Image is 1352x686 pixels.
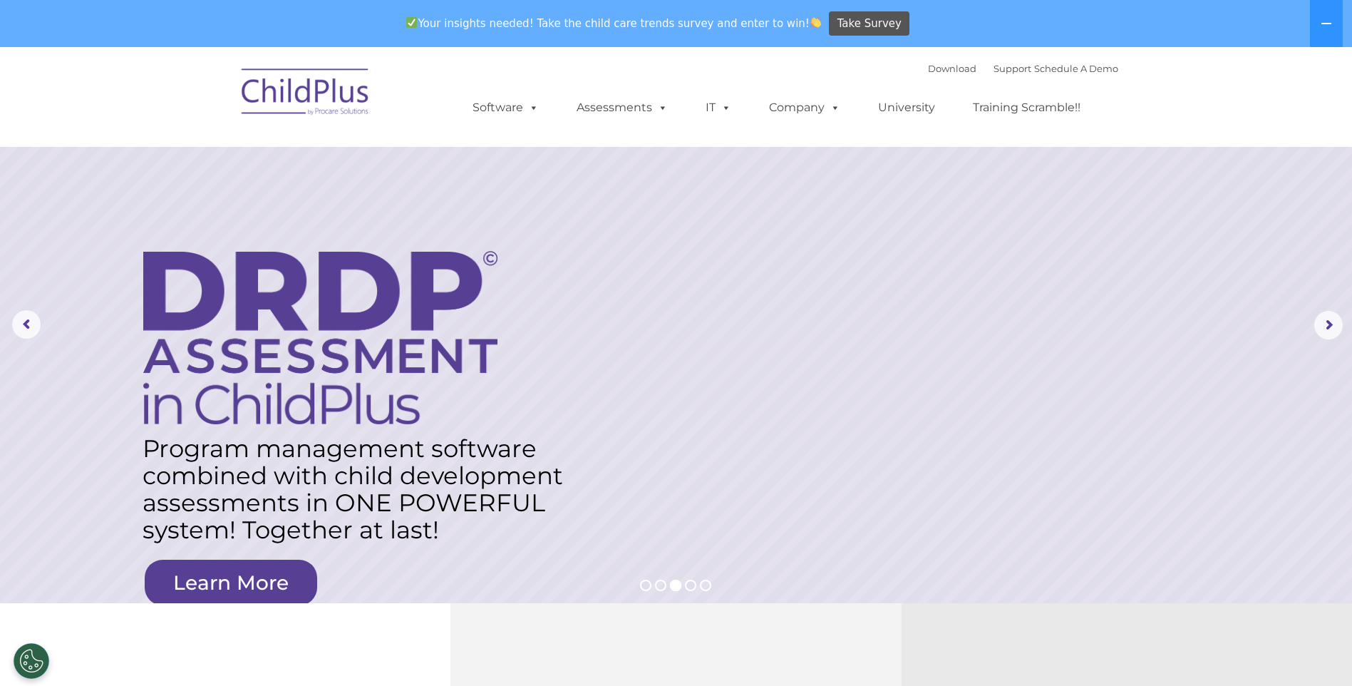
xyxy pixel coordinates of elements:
a: Assessments [562,93,682,122]
a: Training Scramble!! [959,93,1095,122]
font: | [928,63,1118,74]
img: ChildPlus by Procare Solutions [234,58,377,130]
a: University [864,93,949,122]
rs-layer: Program management software combined with child development assessments in ONE POWERFUL system! T... [143,435,575,543]
a: IT [691,93,745,122]
img: DRDP Assessment in ChildPlus [143,251,497,424]
a: Download [928,63,976,74]
a: Company [755,93,855,122]
a: Schedule A Demo [1034,63,1118,74]
a: Learn More [145,560,317,605]
a: Software [458,93,553,122]
img: ✅ [406,17,417,28]
span: Phone number [198,153,259,163]
a: Take Survey [829,11,909,36]
span: Your insights needed! Take the child care trends survey and enter to win! [401,9,827,37]
a: Support [994,63,1031,74]
span: Take Survey [837,11,902,36]
button: Cookies Settings [14,643,49,679]
span: Last name [198,94,242,105]
img: 👏 [810,17,821,28]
